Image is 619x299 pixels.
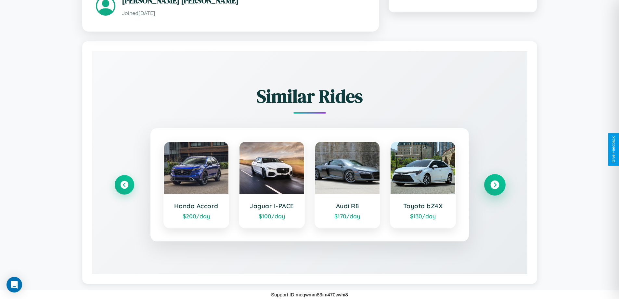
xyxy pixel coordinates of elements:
[122,8,365,18] p: Joined [DATE]
[163,141,229,228] a: Honda Accord$200/day
[271,290,348,299] p: Support ID: meqwmm83im470wvhi8
[397,212,449,220] div: $ 130 /day
[171,202,222,210] h3: Honda Accord
[390,141,456,228] a: Toyota bZ4X$130/day
[322,212,373,220] div: $ 170 /day
[239,141,305,228] a: Jaguar I-PACE$100/day
[611,136,616,163] div: Give Feedback
[322,202,373,210] h3: Audi R8
[6,277,22,292] div: Open Intercom Messenger
[246,202,298,210] h3: Jaguar I-PACE
[246,212,298,220] div: $ 100 /day
[315,141,380,228] a: Audi R8$170/day
[171,212,222,220] div: $ 200 /day
[115,84,505,109] h2: Similar Rides
[397,202,449,210] h3: Toyota bZ4X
